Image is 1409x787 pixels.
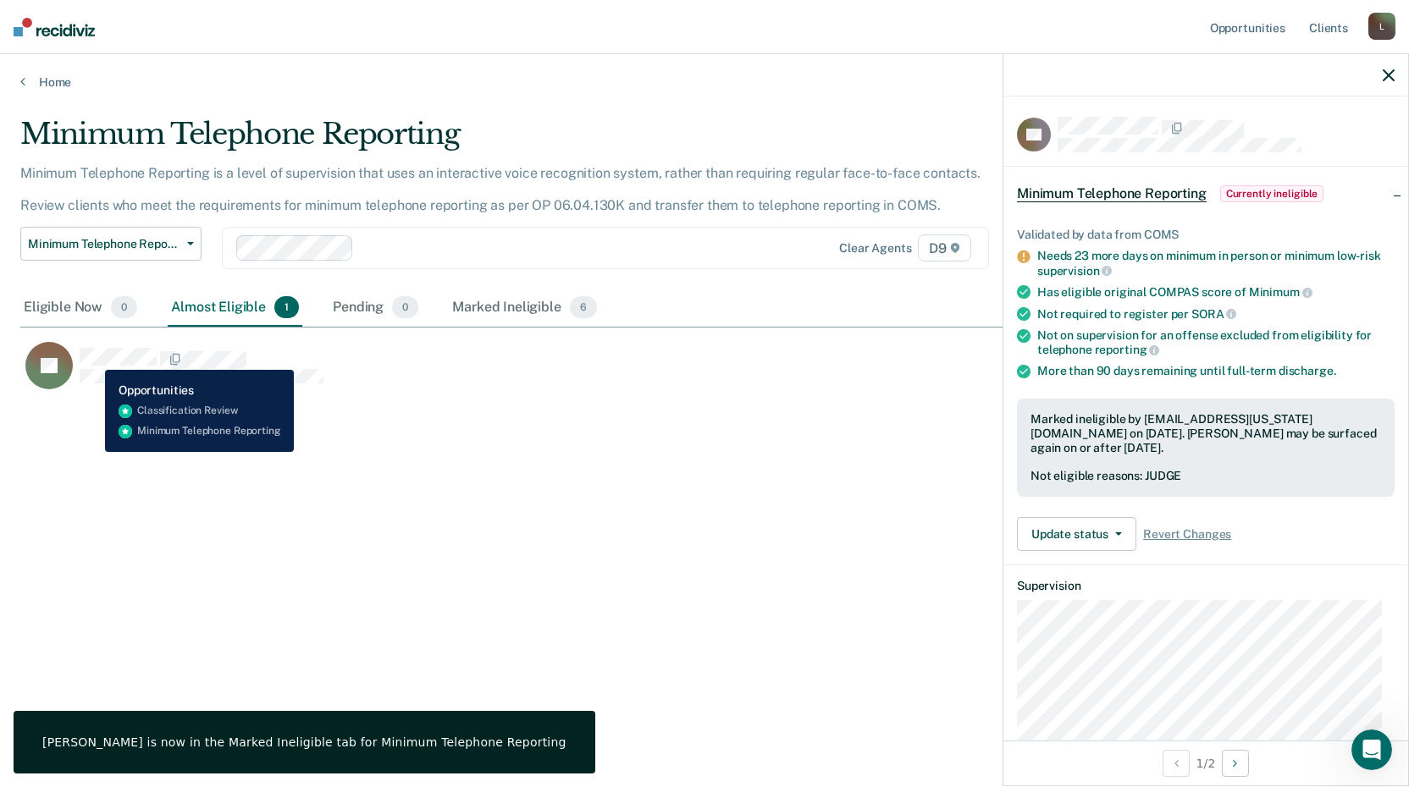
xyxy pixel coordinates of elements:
[1017,228,1395,242] div: Validated by data from COMS
[28,237,180,251] span: Minimum Telephone Reporting
[20,289,141,327] div: Eligible Now
[1003,167,1408,221] div: Minimum Telephone ReportingCurrently ineligible
[111,296,137,318] span: 0
[1191,307,1236,321] span: SORA
[918,234,971,261] span: D9
[1143,527,1231,542] span: Revert Changes
[274,296,299,318] span: 1
[449,289,600,327] div: Marked Ineligible
[14,18,95,36] img: Recidiviz
[20,341,1218,409] div: CaseloadOpportunityCell-0782202
[1351,729,1392,770] iframe: Intercom live chat
[1279,364,1336,377] span: discharge.
[1095,343,1160,356] span: reporting
[1031,469,1381,483] div: Not eligible reasons: JUDGE
[329,289,422,327] div: Pending
[1003,740,1408,785] div: 1 / 2
[1037,284,1395,300] div: Has eligible original COMPAS score of
[1031,412,1381,454] div: Marked ineligible by [EMAIL_ADDRESS][US_STATE][DOMAIN_NAME] on [DATE]. [PERSON_NAME] may be surfa...
[1368,13,1395,40] div: L
[20,117,1077,165] div: Minimum Telephone Reporting
[1037,364,1395,378] div: More than 90 days remaining until full-term
[168,289,302,327] div: Almost Eligible
[1017,517,1136,551] button: Update status
[839,241,911,256] div: Clear agents
[1017,579,1395,593] dt: Supervision
[20,74,1389,90] a: Home
[20,165,981,213] p: Minimum Telephone Reporting is a level of supervision that uses an interactive voice recognition ...
[1037,328,1395,357] div: Not on supervision for an offense excluded from eligibility for telephone
[392,296,418,318] span: 0
[1222,750,1249,777] button: Next Opportunity
[1037,306,1395,322] div: Not required to register per
[1037,249,1395,278] div: Needs 23 more days on minimum in person or minimum low-risk supervision
[42,735,566,750] div: [PERSON_NAME] is now in the Marked Ineligible tab for Minimum Telephone Reporting
[1249,285,1312,299] span: Minimum
[570,296,597,318] span: 6
[1220,185,1324,202] span: Currently ineligible
[1163,750,1190,777] button: Previous Opportunity
[1017,185,1207,202] span: Minimum Telephone Reporting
